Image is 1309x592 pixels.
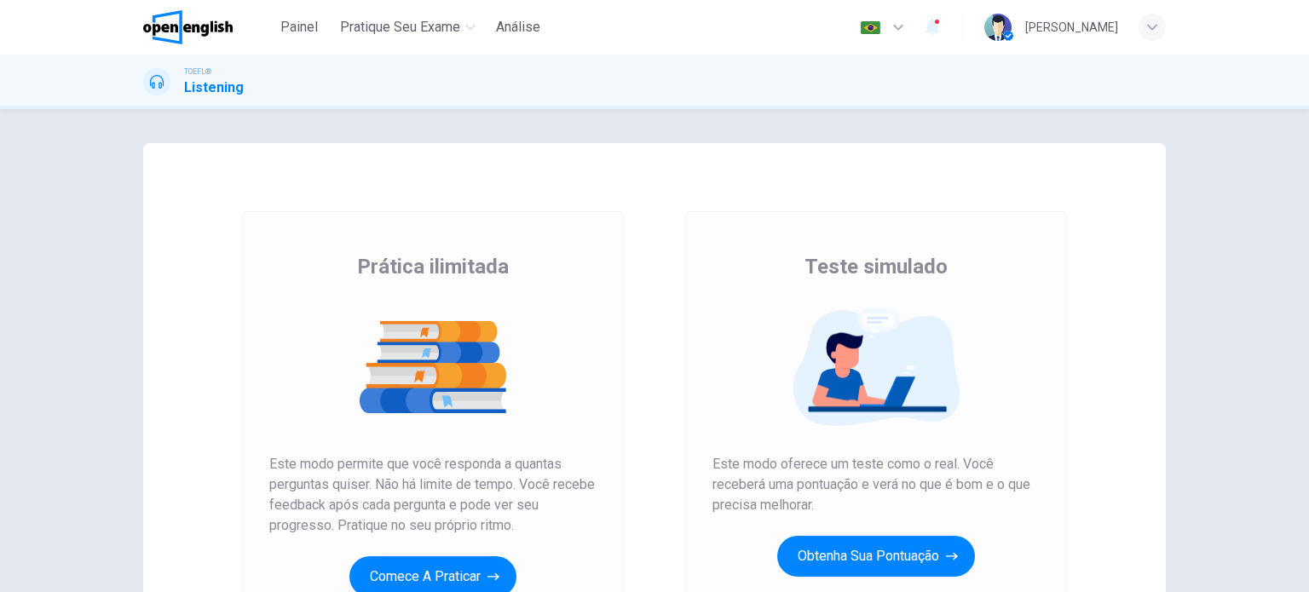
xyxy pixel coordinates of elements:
span: Este modo oferece um teste como o real. Você receberá uma pontuação e verá no que é bom e o que p... [712,454,1040,515]
div: [PERSON_NAME] [1025,17,1118,37]
span: Análise [496,17,540,37]
button: Painel [272,12,326,43]
span: Prática ilimitada [357,253,509,280]
span: Teste simulado [804,253,948,280]
img: pt [860,21,881,34]
span: TOEFL® [184,66,211,78]
h1: Listening [184,78,244,98]
span: Painel [280,17,318,37]
button: Análise [489,12,547,43]
span: Pratique seu exame [340,17,460,37]
span: Este modo permite que você responda a quantas perguntas quiser. Não há limite de tempo. Você rece... [269,454,597,536]
a: OpenEnglish logo [143,10,272,44]
button: Obtenha sua pontuação [777,536,975,577]
img: OpenEnglish logo [143,10,233,44]
button: Pratique seu exame [333,12,482,43]
img: Profile picture [984,14,1012,41]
